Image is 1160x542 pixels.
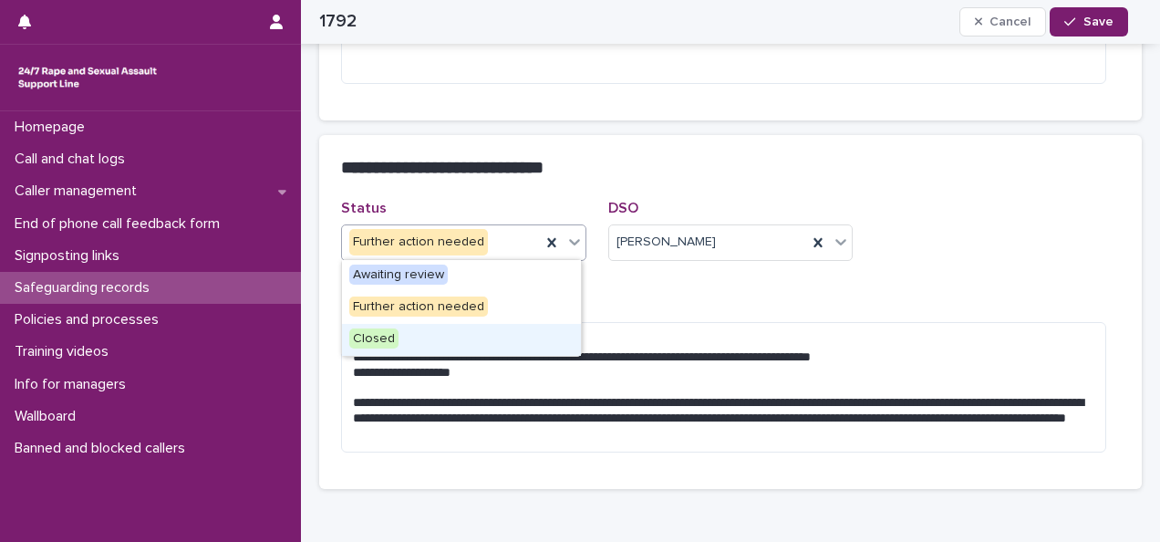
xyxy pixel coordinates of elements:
[7,408,90,425] p: Wallboard
[7,119,99,136] p: Homepage
[7,151,140,168] p: Call and chat logs
[1050,7,1127,36] button: Save
[349,265,448,285] span: Awaiting review
[1083,16,1113,28] span: Save
[349,328,399,349] span: Closed
[7,215,234,233] p: End of phone call feedback form
[15,59,161,96] img: rhQMoQhaT3yELyF149Cw
[7,376,140,393] p: Info for managers
[7,247,134,265] p: Signposting links
[7,279,164,297] p: Safeguarding records
[7,182,151,200] p: Caller management
[7,343,123,360] p: Training videos
[349,229,488,255] div: Further action needed
[959,7,1047,36] button: Cancel
[341,201,387,215] span: Status
[349,297,488,317] span: Further action needed
[7,440,200,457] p: Banned and blocked callers
[7,311,173,328] p: Policies and processes
[989,16,1031,28] span: Cancel
[608,201,638,215] span: DSO
[616,233,716,252] span: [PERSON_NAME]
[342,324,581,356] div: Closed
[319,11,357,32] h2: 1792
[342,260,581,292] div: Awaiting review
[342,292,581,324] div: Further action needed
